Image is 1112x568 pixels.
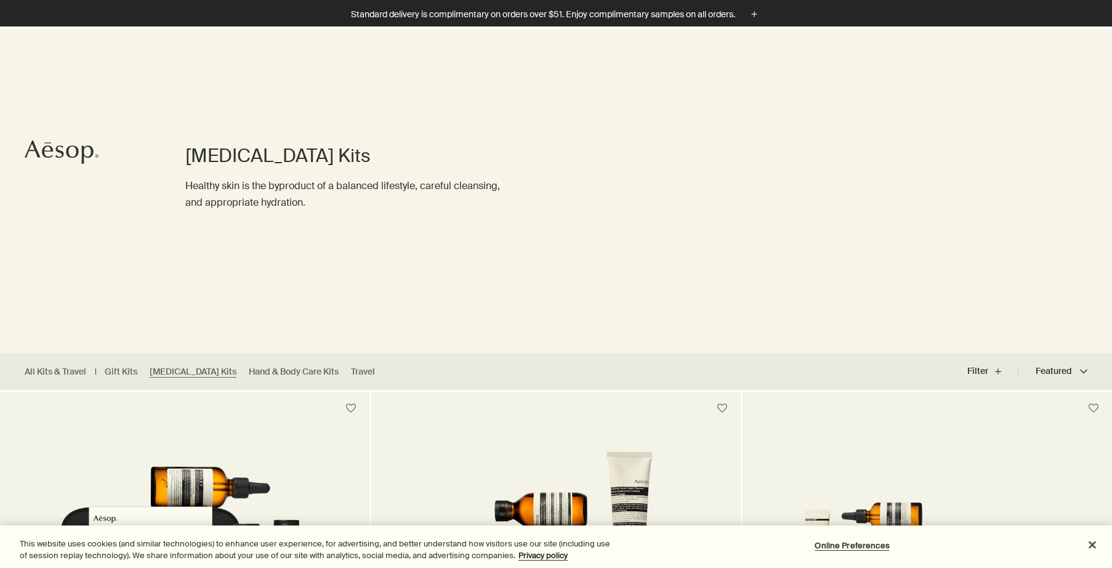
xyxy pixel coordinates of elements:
[150,366,236,378] a: [MEDICAL_DATA] Kits
[351,8,735,21] p: Standard delivery is complimentary on orders over $51. Enjoy complimentary samples on all orders.
[185,144,507,168] h1: [MEDICAL_DATA] Kits
[1082,397,1105,420] button: Save to cabinet
[1079,532,1106,559] button: Close
[185,177,507,211] p: Healthy skin is the byproduct of a balanced lifestyle, careful cleansing, and appropriate hydration.
[105,366,137,378] a: Gift Kits
[518,550,568,561] a: More information about your privacy, opens in a new tab
[25,366,86,378] a: All Kits & Travel
[25,140,99,164] svg: Aesop
[351,366,375,378] a: Travel
[22,137,102,171] a: Aesop
[814,534,891,558] button: Online Preferences, Opens the preference center dialog
[1018,357,1087,386] button: Featured
[20,538,611,562] div: This website uses cookies (and similar technologies) to enhance user experience, for advertising,...
[967,357,1018,386] button: Filter
[249,366,339,378] a: Hand & Body Care Kits
[351,7,761,22] button: Standard delivery is complimentary on orders over $51. Enjoy complimentary samples on all orders.
[711,397,733,420] button: Save to cabinet
[340,397,362,420] button: Save to cabinet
